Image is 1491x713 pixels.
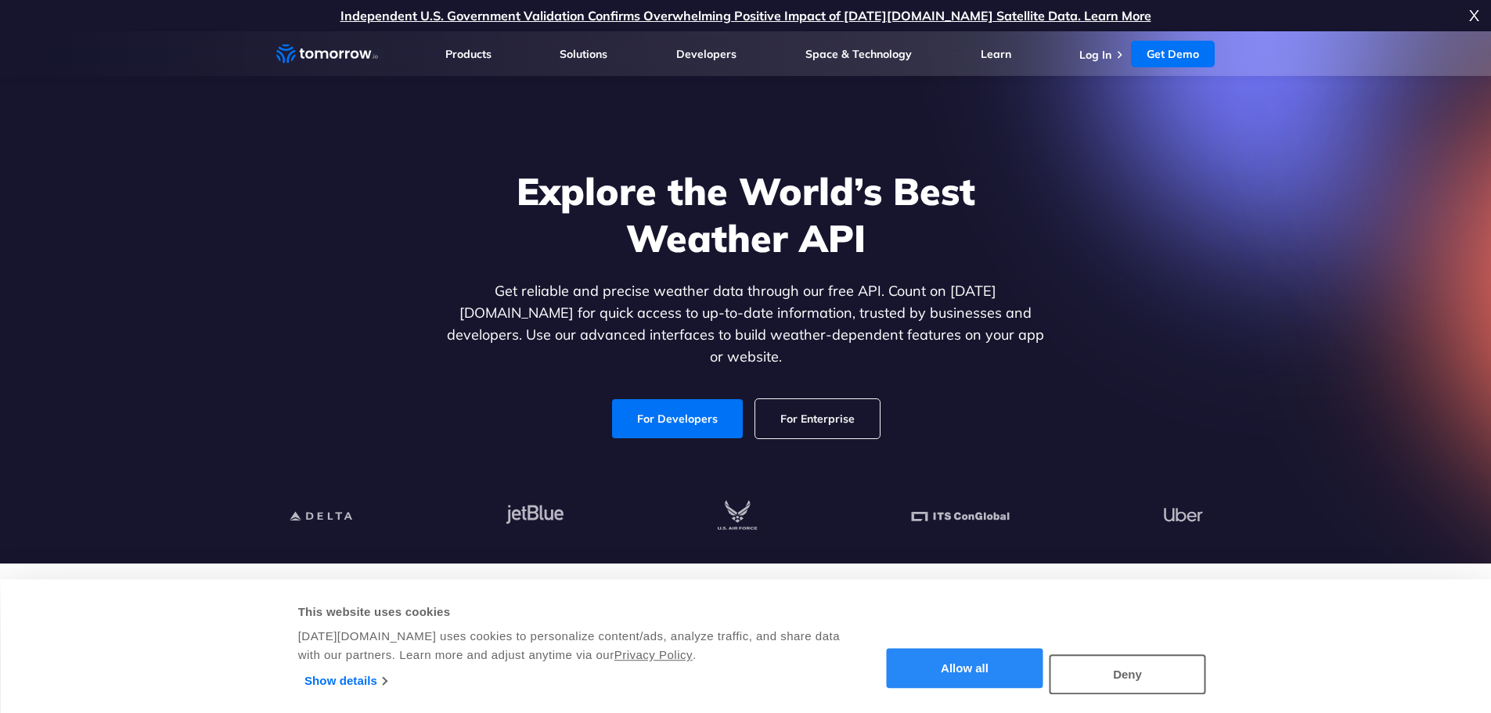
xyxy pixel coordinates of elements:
[1079,48,1111,62] a: Log In
[887,649,1043,689] button: Allow all
[1131,41,1215,67] a: Get Demo
[612,399,743,438] a: For Developers
[981,47,1011,61] a: Learn
[444,280,1048,368] p: Get reliable and precise weather data through our free API. Count on [DATE][DOMAIN_NAME] for quic...
[614,648,693,661] a: Privacy Policy
[676,47,736,61] a: Developers
[445,47,492,61] a: Products
[560,47,607,61] a: Solutions
[1050,654,1206,694] button: Deny
[298,627,842,664] div: [DATE][DOMAIN_NAME] uses cookies to personalize content/ads, analyze traffic, and share data with...
[298,603,842,621] div: This website uses cookies
[304,669,387,693] a: Show details
[755,399,880,438] a: For Enterprise
[805,47,912,61] a: Space & Technology
[444,167,1048,261] h1: Explore the World’s Best Weather API
[276,42,378,66] a: Home link
[340,8,1151,23] a: Independent U.S. Government Validation Confirms Overwhelming Positive Impact of [DATE][DOMAIN_NAM...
